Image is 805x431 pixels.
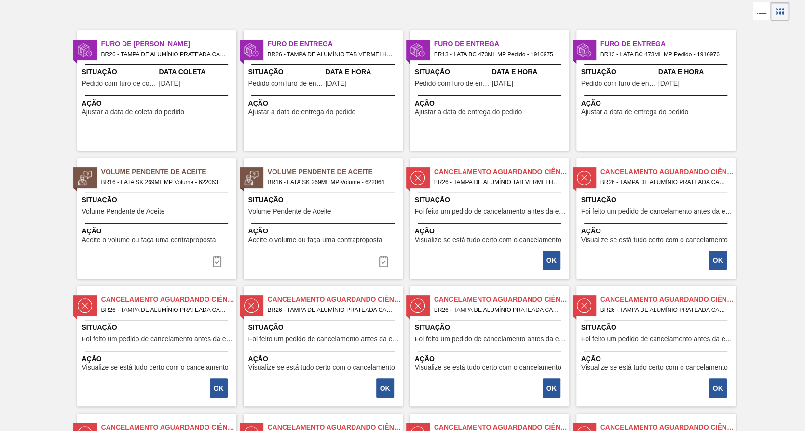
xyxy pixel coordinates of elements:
[244,43,259,57] img: status
[376,378,394,398] button: OK
[581,364,728,371] span: Visualize se está tudo certo com o cancelamento
[581,67,656,77] span: Situação
[415,226,567,236] span: Ação
[492,80,513,87] span: 31/03/2025,
[159,80,180,87] span: 10/09/2025
[326,67,400,77] span: Data e Hora
[205,252,229,271] div: Completar tarefa: 30041379
[709,378,727,398] button: OK
[248,364,395,371] span: Visualize se está tudo certo com o cancelamento
[581,98,733,108] span: Ação
[101,177,229,188] span: BR16 - LATA SK 269ML MP Volume - 622063
[600,49,728,60] span: BR13 - LATA BC 473ML MP Pedido - 1916976
[577,298,591,313] img: status
[658,67,733,77] span: Data e Hora
[372,252,395,271] div: Completar tarefa: 30041380
[434,305,561,315] span: BR26 - TAMPA DE ALUMÍNIO PRATEADA CANPACK CDL Pedido - 665874
[415,208,567,215] span: Foi feito um pedido de cancelamento antes da etapa de aguardando faturamento
[415,108,522,116] span: Ajustar a data de entrega do pedido
[210,378,228,398] button: OK
[326,80,347,87] span: 10/09/2025,
[205,252,229,271] button: icon-task-complete
[544,250,561,271] div: Completar tarefa: 30030337
[709,251,727,270] button: OK
[577,43,591,57] img: status
[101,295,236,305] span: Cancelamento aguardando ciência
[544,377,561,399] div: Completar tarefa: 30030649
[268,39,403,49] span: Furo de Entrega
[82,236,216,243] span: Aceite o volume ou faça uma contraproposta
[82,195,234,205] span: Situação
[82,226,234,236] span: Ação
[415,98,567,108] span: Ação
[600,177,728,188] span: BR26 - TAMPA DE ALUMÍNIO PRATEADA CANPACK CDL Pedido - 665871
[248,80,323,87] span: Pedido com furo de entrega
[434,295,569,305] span: Cancelamento aguardando ciência
[710,250,728,271] div: Completar tarefa: 30030447
[581,108,689,116] span: Ajustar a data de entrega do pedido
[378,256,389,267] img: icon-task-complete
[434,167,569,177] span: Cancelamento aguardando ciência
[415,67,490,77] span: Situação
[377,377,395,399] div: Completar tarefa: 30030449
[372,252,395,271] button: icon-task-complete
[600,295,736,305] span: Cancelamento aguardando ciência
[410,43,425,57] img: status
[82,80,157,87] span: Pedido com furo de coleta
[410,298,425,313] img: status
[543,251,560,270] button: OK
[268,305,395,315] span: BR26 - TAMPA DE ALUMÍNIO PRATEADA CANPACK CDL Pedido - 665873
[82,364,229,371] span: Visualize se está tudo certo com o cancelamento
[248,208,331,215] span: Volume Pendente de Aceite
[581,80,656,87] span: Pedido com furo de entrega
[248,354,400,364] span: Ação
[600,39,736,49] span: Furo de Entrega
[211,377,229,399] div: Completar tarefa: 30030448
[248,195,400,205] span: Situação
[415,354,567,364] span: Ação
[268,49,395,60] span: BR26 - TAMPA DE ALUMÍNIO TAB VERMELHO CANPACK CDL Pedido - 2020126
[248,336,400,343] span: Foi feito um pedido de cancelamento antes da etapa de aguardando faturamento
[415,336,567,343] span: Foi feito um pedido de cancelamento antes da etapa de aguardando faturamento
[415,236,561,243] span: Visualize se está tudo certo com o cancelamento
[82,67,157,77] span: Situação
[581,226,733,236] span: Ação
[101,305,229,315] span: BR26 - TAMPA DE ALUMÍNIO PRATEADA CANPACK CDL Pedido - 665872
[600,305,728,315] span: BR26 - TAMPA DE ALUMÍNIO PRATEADA CANPACK CDL Pedido - 665875
[101,49,229,60] span: BR26 - TAMPA DE ALUMÍNIO PRATEADA CANPACK CDL Pedido - 2009945
[581,336,733,343] span: Foi feito um pedido de cancelamento antes da etapa de aguardando faturamento
[600,167,736,177] span: Cancelamento aguardando ciência
[248,323,400,333] span: Situação
[434,177,561,188] span: BR26 - TAMPA DE ALUMÍNIO TAB VERMELHO CANPACK CDL Pedido - 631791
[434,49,561,60] span: BR13 - LATA BC 473ML MP Pedido - 1916975
[581,208,733,215] span: Foi feito um pedido de cancelamento antes da etapa de aguardando faturamento
[543,378,560,398] button: OK
[82,98,234,108] span: Ação
[211,256,223,267] img: icon-task-complete
[82,108,185,116] span: Ajustar a data de coleta do pedido
[101,39,236,49] span: Furo de Coleta
[78,171,92,185] img: status
[771,2,789,21] div: Visão em Cards
[415,195,567,205] span: Situação
[581,195,733,205] span: Situação
[268,177,395,188] span: BR16 - LATA SK 269ML MP Volume - 622064
[710,377,728,399] div: Completar tarefa: 30030650
[492,67,567,77] span: Data e Hora
[581,354,733,364] span: Ação
[82,208,165,215] span: Volume Pendente de Aceite
[78,298,92,313] img: status
[101,167,236,177] span: Volume Pendente de Aceite
[581,236,728,243] span: Visualize se está tudo certo com o cancelamento
[268,295,403,305] span: Cancelamento aguardando ciência
[248,236,382,243] span: Aceite o volume ou faça uma contraproposta
[248,67,323,77] span: Situação
[581,323,733,333] span: Situação
[82,323,234,333] span: Situação
[82,336,234,343] span: Foi feito um pedido de cancelamento antes da etapa de aguardando faturamento
[434,39,569,49] span: Furo de Entrega
[78,43,92,57] img: status
[268,167,403,177] span: Volume Pendente de Aceite
[159,67,234,77] span: Data Coleta
[244,171,259,185] img: status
